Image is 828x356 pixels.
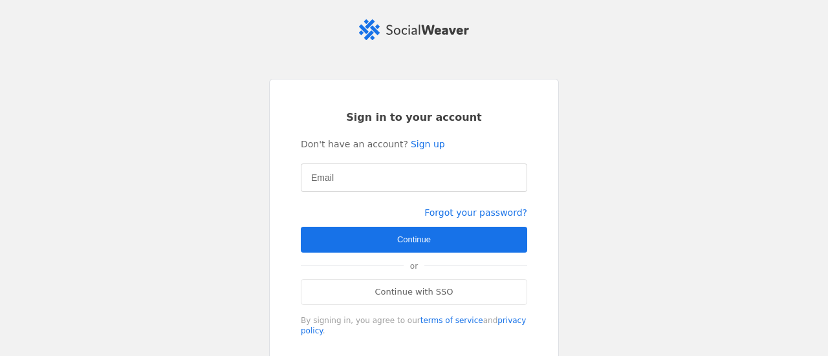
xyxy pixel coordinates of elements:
[346,110,482,125] span: Sign in to your account
[301,279,527,305] a: Continue with SSO
[397,233,431,246] span: Continue
[311,170,517,185] input: Email
[301,316,526,335] a: privacy policy
[420,316,483,325] a: terms of service
[311,170,334,185] mat-label: Email
[404,253,424,279] span: or
[411,138,445,151] a: Sign up
[424,207,527,218] a: Forgot your password?
[301,315,527,336] div: By signing in, you agree to our and .
[301,227,527,253] button: Continue
[301,138,408,151] span: Don't have an account?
